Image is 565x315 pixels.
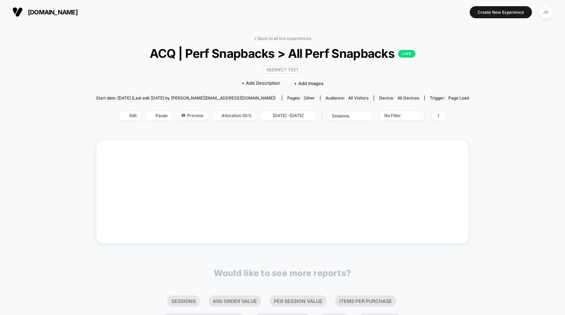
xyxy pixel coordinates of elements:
button: Create New Experience [470,6,532,18]
div: JK [539,6,553,19]
div: No Filter [384,113,412,118]
span: All Visitors [348,95,369,101]
a: < Back to all live experiences [254,36,311,41]
span: Preview [176,111,209,120]
span: ACQ | Perf Snapbacks > All Perf Snapbacks [115,46,450,61]
span: Pause [145,111,173,120]
div: Trigger: [430,95,469,101]
li: Sessions [167,295,200,307]
span: Device: [374,95,424,101]
span: Allocation: 50% [212,111,257,120]
span: all devices [397,95,419,101]
span: + Add Images [294,81,323,86]
p: LIVE [398,50,415,57]
span: [DATE] - [DATE] [260,111,316,120]
div: sessions [332,113,360,118]
li: Avg Order Value [209,295,261,307]
div: Pages: [287,95,315,101]
div: Audience: [326,95,369,101]
span: other [304,95,315,101]
li: Items Per Purchase [335,295,396,307]
span: Page Load [448,95,469,101]
span: Start date: [DATE] (Last edit [DATE] by [PERSON_NAME][EMAIL_ADDRESS][DOMAIN_NAME]) [96,95,276,101]
span: | [320,111,327,121]
li: Per Session Value [270,295,327,307]
span: Redirect Test [264,66,302,74]
span: [DOMAIN_NAME] [28,9,78,16]
span: Edit [119,111,142,120]
button: [DOMAIN_NAME] [10,7,80,18]
img: Visually logo [12,7,23,17]
button: JK [537,5,555,19]
span: + Add Description [242,80,280,87]
p: Would like to see more reports? [214,268,351,278]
